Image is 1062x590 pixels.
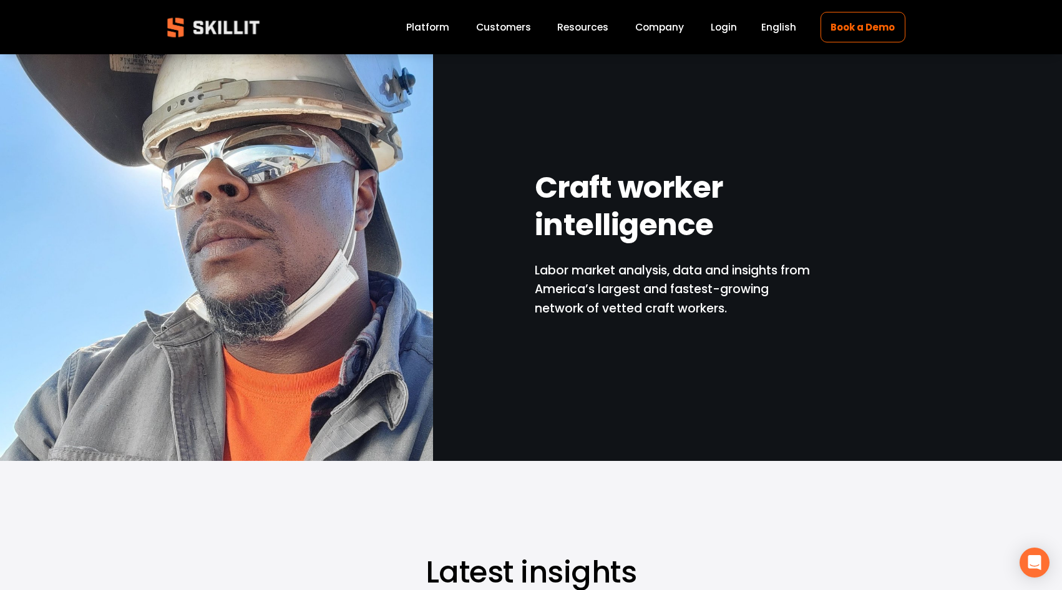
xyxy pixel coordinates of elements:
[711,19,737,36] a: Login
[157,9,270,46] img: Skillit
[635,19,684,36] a: Company
[535,167,729,245] strong: Craft worker intelligence
[557,19,608,36] a: folder dropdown
[557,20,608,34] span: Resources
[535,261,811,319] p: Labor market analysis, data and insights from America’s largest and fastest-growing network of ve...
[406,19,449,36] a: Platform
[476,19,531,36] a: Customers
[821,12,905,42] a: Book a Demo
[761,19,796,36] div: language picker
[1020,548,1050,578] div: Open Intercom Messenger
[761,20,796,34] span: English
